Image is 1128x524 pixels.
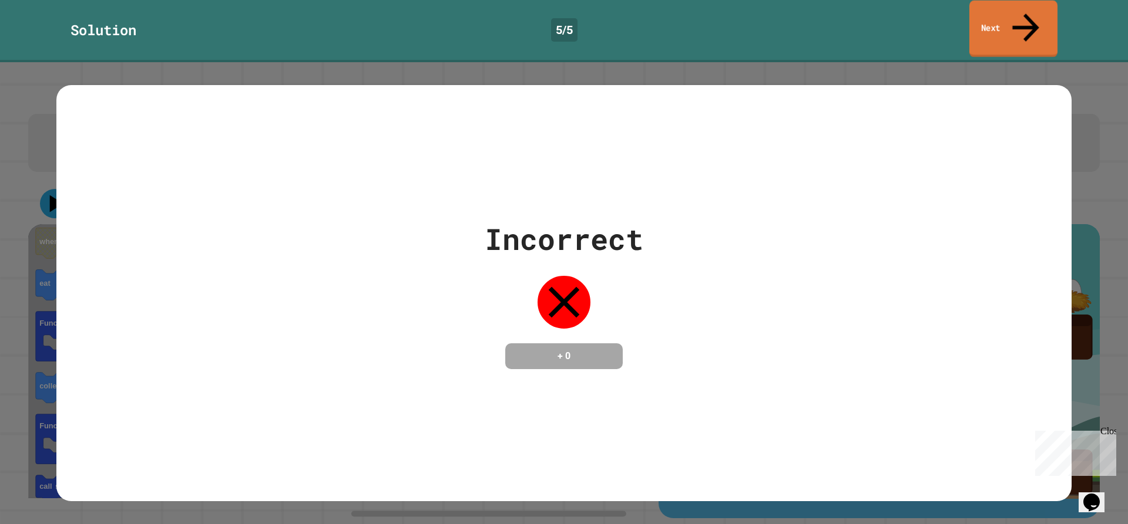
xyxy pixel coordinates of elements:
div: Incorrect [485,217,643,261]
h4: + 0 [517,349,611,363]
div: Chat with us now!Close [5,5,81,75]
div: Solution [70,19,136,40]
iframe: chat widget [1030,426,1116,476]
iframe: chat widget [1079,477,1116,512]
a: Next [969,1,1057,58]
div: 5 / 5 [551,18,578,42]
